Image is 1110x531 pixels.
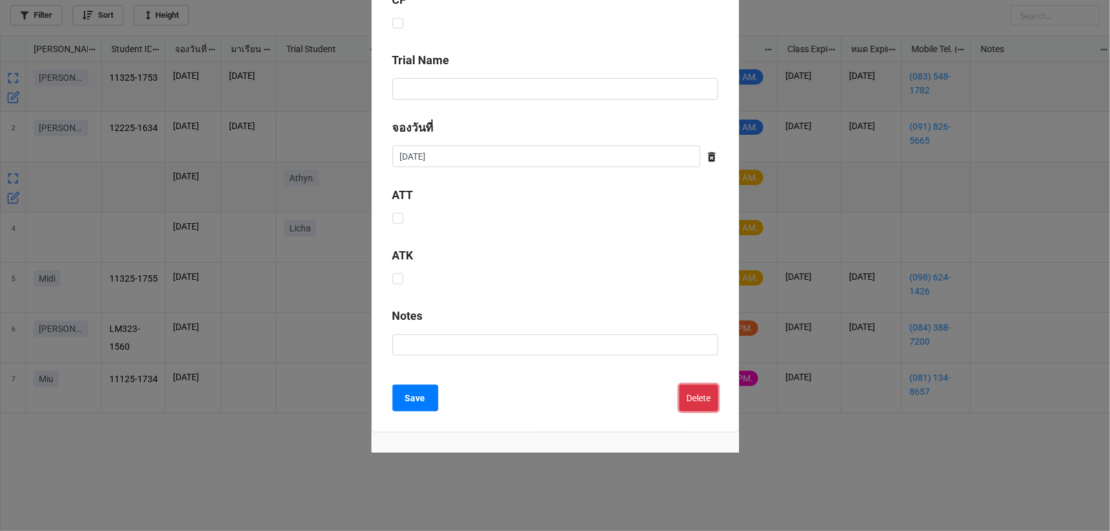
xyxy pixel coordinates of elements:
label: ATK [392,247,413,265]
b: Save [405,392,426,405]
label: Trial Name [392,52,450,69]
button: Save [392,385,438,411]
label: ATT [392,186,413,204]
label: จองวันที่ [392,119,434,137]
label: Notes [392,307,423,325]
button: Delete [679,385,718,411]
input: Date [392,146,700,167]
